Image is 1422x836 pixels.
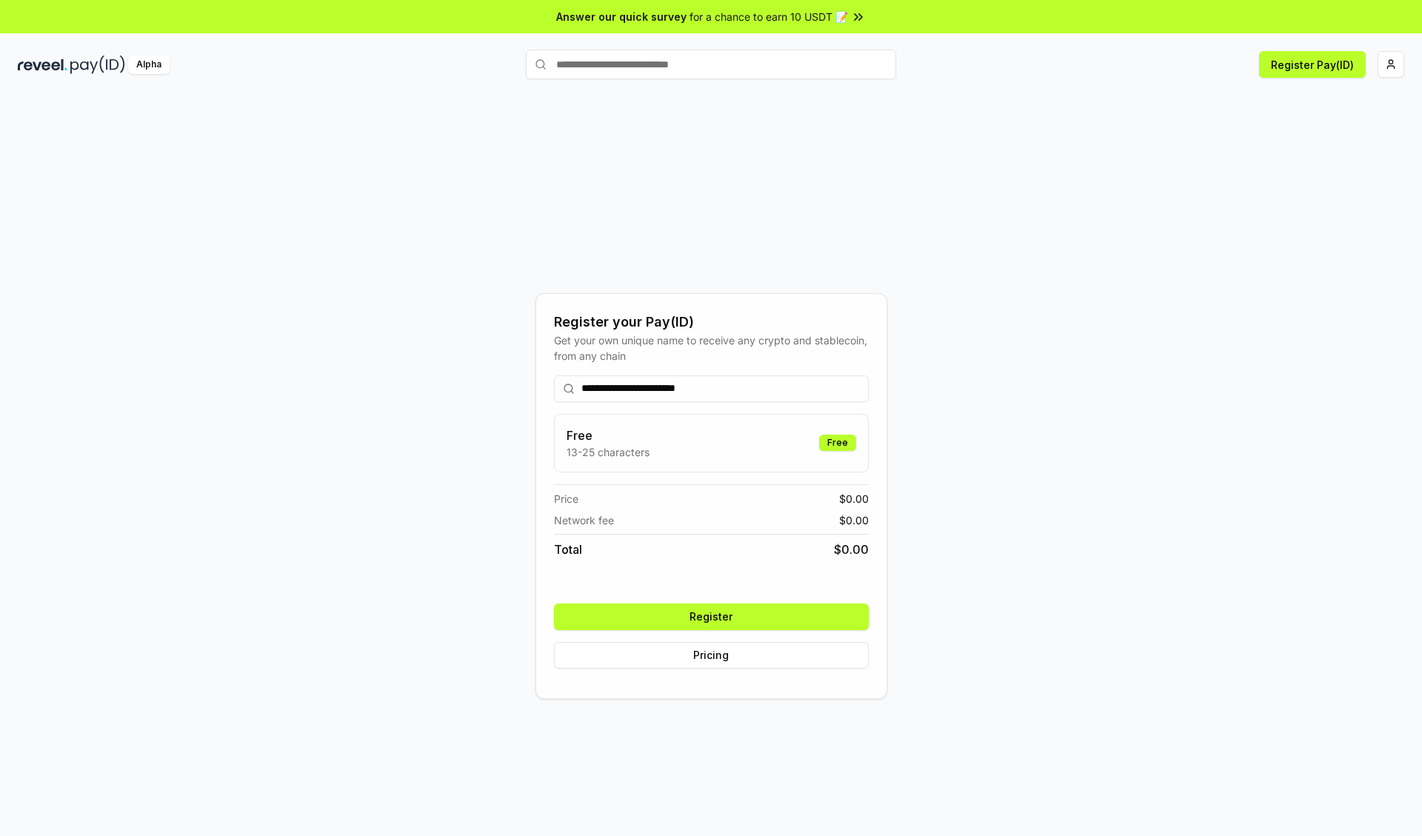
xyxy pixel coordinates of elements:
[834,541,869,558] span: $ 0.00
[839,512,869,528] span: $ 0.00
[554,512,614,528] span: Network fee
[554,541,582,558] span: Total
[839,491,869,506] span: $ 0.00
[1259,51,1366,78] button: Register Pay(ID)
[554,603,869,630] button: Register
[554,312,869,332] div: Register your Pay(ID)
[554,332,869,364] div: Get your own unique name to receive any crypto and stablecoin, from any chain
[567,444,650,460] p: 13-25 characters
[554,642,869,669] button: Pricing
[690,9,848,24] span: for a chance to earn 10 USDT 📝
[554,491,578,506] span: Price
[128,56,170,74] div: Alpha
[18,56,67,74] img: reveel_dark
[70,56,125,74] img: pay_id
[567,427,650,444] h3: Free
[556,9,687,24] span: Answer our quick survey
[819,435,856,451] div: Free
